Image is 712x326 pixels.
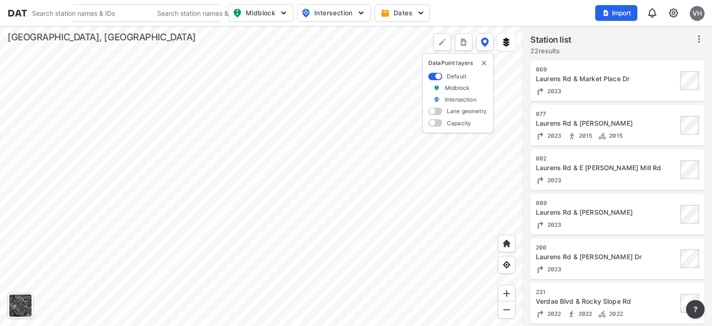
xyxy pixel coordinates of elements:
span: 2023 [545,266,562,273]
img: EXHE7HSyln9AEgfAt3MXZNtyHIFksAAAAASUVORK5CYII= [536,131,545,141]
img: cids17cp3yIFEOpj3V8A9qJSH103uA521RftCD4eeui4ksIb+krbm5XvIjxD52OS6NWLn9gAAAAAElFTkSuQmCC [668,7,679,19]
img: Turning count [536,309,545,319]
label: Station list [530,33,572,46]
img: Turning count [536,220,545,230]
span: ? [692,304,699,315]
button: Import [595,5,637,21]
div: Home [498,235,515,252]
div: Zoom in [498,285,515,302]
img: layers.ee07997e.svg [502,38,511,47]
img: xqJnZQTG2JQi0x5lvmkeSNbbgIiQD62bqHG8IfrOzanD0FsRdYrij6fAAAAAElFTkSuQmCC [459,38,468,47]
div: Laurens Rd & Market Place Dr [536,74,678,83]
img: 5YPKRKmlfpI5mqlR8AD95paCi+0kK1fRFDJSaMmawlwaeJcJwk9O2fotCW5ve9gAAAAASUVORK5CYII= [356,8,366,18]
img: 8A77J+mXikMhHQAAAAASUVORK5CYII= [647,7,658,19]
label: Default [447,72,466,80]
button: Dates [375,4,430,22]
button: Midblock [229,4,293,22]
div: Verdae Blvd & Rocky Slope Rd [536,297,678,306]
div: Zoom out [498,301,515,319]
div: VH [690,6,705,21]
div: 231 [536,288,678,296]
img: 5YPKRKmlfpI5mqlR8AD95paCi+0kK1fRFDJSaMmawlwaeJcJwk9O2fotCW5ve9gAAAAASUVORK5CYII= [279,8,288,18]
div: 089 [536,199,678,207]
span: 2023 [545,88,562,95]
img: Bicycle count [598,309,607,319]
img: Turning count [536,176,545,185]
img: marker_Midblock.5ba75e30.svg [433,84,440,92]
span: 2023 [545,132,562,139]
span: Import [601,8,632,18]
img: Bicycle count [598,131,607,141]
img: +Dz8AAAAASUVORK5CYII= [438,38,447,47]
button: delete [480,59,488,67]
img: data-point-layers.37681fc9.svg [481,38,489,47]
div: 077 [536,110,678,118]
input: Search [27,6,153,20]
div: [GEOGRAPHIC_DATA], [GEOGRAPHIC_DATA] [7,31,196,44]
a: Import [595,8,642,17]
img: ZvzfEJKXnyWIrJytrsY285QMwk63cM6Drc+sIAAAAASUVORK5CYII= [502,289,511,298]
img: MAAAAAElFTkSuQmCC [502,305,511,314]
span: Midblock [233,7,287,19]
img: map_pin_int.54838e6b.svg [300,7,311,19]
img: EXHE7HSyln9AEgfAt3MXZNtyHIFksAAAAASUVORK5CYII= [536,265,545,274]
img: calendar-gold.39a51dde.svg [381,8,390,18]
label: Midblock [445,84,470,92]
div: Laurens Rd & Henderson Rd [536,119,678,128]
span: 2015 [607,132,623,139]
span: 2022 [607,310,623,317]
img: file_add.62c1e8a2.svg [602,9,610,17]
img: map_pin_mid.602f9df1.svg [232,7,243,19]
div: Toggle basemap [7,293,33,319]
span: 2015 [577,132,592,139]
div: Polygon tool [433,33,451,51]
div: Laurens Rd & Woodruff Rd [536,208,678,217]
span: Intersection [301,7,365,19]
label: Lane geometry [447,107,487,115]
label: Capacity [447,119,471,127]
span: 2022 [576,310,592,317]
button: DataPoint layers [476,33,494,51]
div: 200 [536,244,678,251]
div: 069 [536,66,678,73]
span: 2023 [545,177,562,184]
img: dataPointLogo.9353c09d.svg [7,8,65,18]
span: 2022 [545,310,561,317]
img: close-external-leyer.3061a1c7.svg [480,59,488,67]
img: Turning count [536,87,545,96]
img: 5YPKRKmlfpI5mqlR8AD95paCi+0kK1fRFDJSaMmawlwaeJcJwk9O2fotCW5ve9gAAAAASUVORK5CYII= [416,8,426,18]
button: External layers [497,33,515,51]
img: +XpAUvaXAN7GudzAAAAAElFTkSuQmCC [502,239,511,248]
img: zeq5HYn9AnE9l6UmnFLPAAAAAElFTkSuQmCC [502,260,511,269]
button: more [455,33,472,51]
div: Laurens Rd & E Parkins Mill Rd [536,163,678,173]
img: Pedestrian count [567,309,576,319]
p: DataPoint layers [428,59,488,67]
div: 082 [536,155,678,162]
span: 2023 [545,221,562,228]
div: Laurens Rd & Duvall Dr [536,252,678,262]
label: 22 results [530,46,572,56]
button: more [686,300,705,319]
input: Search [153,6,278,20]
label: Intersection [445,96,477,103]
button: Intersection [297,4,371,22]
span: Dates [382,8,424,18]
div: View my location [498,256,515,274]
img: marker_Intersection.6861001b.svg [433,96,440,103]
img: Pedestrian count [567,131,577,141]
